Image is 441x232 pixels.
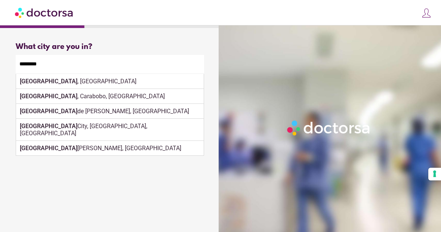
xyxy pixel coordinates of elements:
[20,78,77,85] strong: [GEOGRAPHIC_DATA]
[20,123,77,130] strong: [GEOGRAPHIC_DATA]
[20,108,77,115] strong: [GEOGRAPHIC_DATA]
[421,8,432,18] img: icons8-customer-100.png
[15,4,74,21] img: Doctorsa.com
[16,104,204,119] div: de [PERSON_NAME], [GEOGRAPHIC_DATA]
[16,73,204,90] div: Make sure the city you pick is where you need assistance.
[20,93,77,100] strong: [GEOGRAPHIC_DATA]
[285,118,373,138] img: Logo-Doctorsa-trans-White-partial-flat.png
[16,74,204,89] div: , [GEOGRAPHIC_DATA]
[428,168,441,180] button: Your consent preferences for tracking technologies
[16,43,204,51] div: What city are you in?
[16,89,204,104] div: , Carabobo, [GEOGRAPHIC_DATA]
[16,141,204,156] div: [PERSON_NAME], [GEOGRAPHIC_DATA]
[16,119,204,141] div: City, [GEOGRAPHIC_DATA], [GEOGRAPHIC_DATA]
[20,145,77,152] strong: [GEOGRAPHIC_DATA]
